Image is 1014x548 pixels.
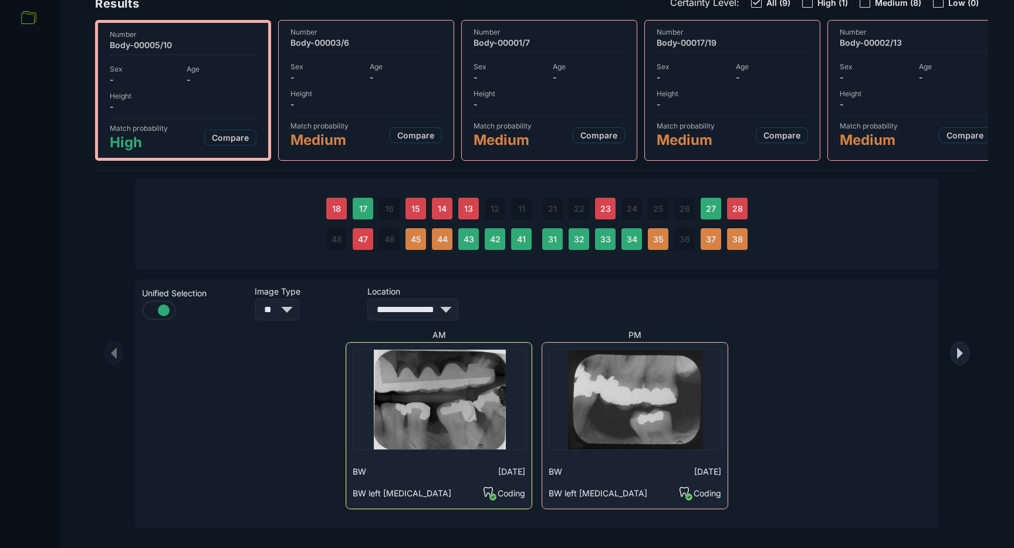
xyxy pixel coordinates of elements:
span: Body-00017/19 [657,38,808,48]
span: Height [657,89,729,98]
span: Location [367,286,473,296]
span: Compare [947,130,983,140]
span: Sex [657,62,729,71]
span: 16 [385,204,394,214]
button: Compare [573,127,625,143]
button: Compare [204,130,256,146]
span: Match probability [474,121,532,130]
span: 31 [548,234,557,244]
span: 36 [680,234,690,244]
span: Sex [290,62,363,71]
span: Number [110,30,256,39]
span: Height [840,89,912,98]
span: Number [657,28,808,36]
span: Medium [840,131,898,148]
span: Medium [290,131,349,148]
span: Age [736,62,808,71]
span: - [840,72,912,82]
button: Compare [390,127,442,143]
span: Compare [397,130,434,140]
span: Number [840,28,991,36]
span: Match probability [110,124,168,133]
span: 22 [574,204,584,214]
span: Height [474,89,546,98]
span: Coding [498,488,525,498]
span: - [553,72,625,82]
span: - [290,99,363,109]
span: Number [290,28,442,36]
span: 24 [627,204,637,214]
span: Age [553,62,625,71]
span: 38 [732,234,743,244]
span: 34 [627,234,637,244]
span: Match probability [657,121,715,130]
span: Compare [212,133,249,143]
span: 28 [732,204,743,214]
span: - [290,72,363,82]
span: 27 [706,204,716,214]
span: - [657,72,729,82]
span: Body-00005/10 [110,40,256,50]
span: 26 [680,204,690,214]
span: Unified Selection [142,288,248,298]
span: 11 [518,204,525,214]
span: High [110,134,168,151]
span: BW [353,466,366,476]
span: Sex [840,62,912,71]
span: 42 [490,234,501,244]
span: 21 [548,204,557,214]
span: - [919,72,991,82]
span: 46 [384,234,395,244]
span: Medium [474,131,532,148]
span: Age [370,62,442,71]
span: Image Type [255,286,360,296]
span: - [187,75,256,84]
span: Body-00002/13 [840,38,991,48]
span: 25 [653,204,664,214]
span: 23 [600,204,611,214]
span: Number [474,28,625,36]
span: 17 [359,204,367,214]
span: Compare [580,130,617,140]
span: 33 [600,234,611,244]
span: Height [110,92,180,100]
span: - [110,75,180,84]
span: Sex [110,65,180,73]
span: BW left [MEDICAL_DATA] [549,488,647,498]
span: 45 [411,234,421,244]
span: - [370,72,442,82]
span: Age [919,62,991,71]
span: Body-00001/7 [474,38,625,48]
span: 12 [491,204,499,214]
span: PM [628,330,641,340]
span: 47 [358,234,368,244]
span: AM [432,330,446,340]
span: Medium [657,131,715,148]
span: 41 [517,234,526,244]
span: Match probability [290,121,349,130]
span: 43 [464,234,474,244]
button: Compare [939,127,991,143]
span: 44 [437,234,448,244]
span: - [110,102,180,111]
span: BW [549,466,562,476]
span: - [736,72,808,82]
span: Compare [763,130,800,140]
span: [DATE] [694,466,721,476]
span: Age [187,65,256,73]
span: 32 [574,234,584,244]
span: 35 [653,234,664,244]
span: - [657,99,729,109]
span: Match probability [840,121,898,130]
span: - [474,99,546,109]
span: 15 [411,204,420,214]
span: [DATE] [498,466,525,476]
span: 18 [332,204,341,214]
span: - [840,99,912,109]
span: 14 [438,204,447,214]
span: 13 [464,204,473,214]
button: Compare [756,127,808,143]
span: - [474,72,546,82]
span: BW left [MEDICAL_DATA] [353,488,451,498]
span: Body-00003/6 [290,38,442,48]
